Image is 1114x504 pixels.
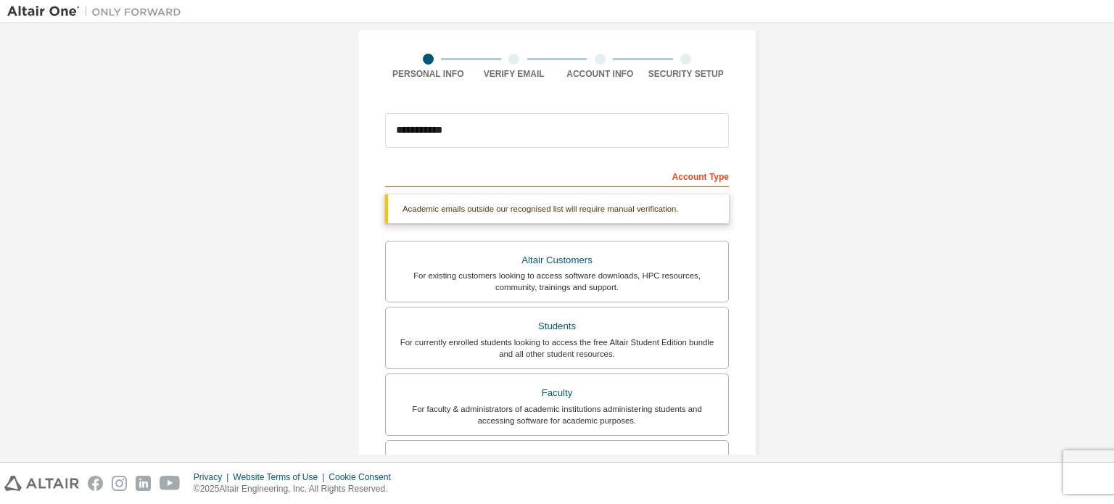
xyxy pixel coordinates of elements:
[4,476,79,491] img: altair_logo.svg
[471,68,558,80] div: Verify Email
[395,316,719,336] div: Students
[88,476,103,491] img: facebook.svg
[395,450,719,470] div: Everyone else
[385,68,471,80] div: Personal Info
[194,471,233,483] div: Privacy
[329,471,399,483] div: Cookie Consent
[385,164,729,187] div: Account Type
[112,476,127,491] img: instagram.svg
[395,383,719,403] div: Faculty
[194,483,400,495] p: © 2025 Altair Engineering, Inc. All Rights Reserved.
[136,476,151,491] img: linkedin.svg
[233,471,329,483] div: Website Terms of Use
[557,68,643,80] div: Account Info
[395,403,719,426] div: For faculty & administrators of academic institutions administering students and accessing softwa...
[395,250,719,270] div: Altair Customers
[160,476,181,491] img: youtube.svg
[385,194,729,223] div: Academic emails outside our recognised list will require manual verification.
[395,270,719,293] div: For existing customers looking to access software downloads, HPC resources, community, trainings ...
[395,336,719,360] div: For currently enrolled students looking to access the free Altair Student Edition bundle and all ...
[7,4,189,19] img: Altair One
[643,68,730,80] div: Security Setup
